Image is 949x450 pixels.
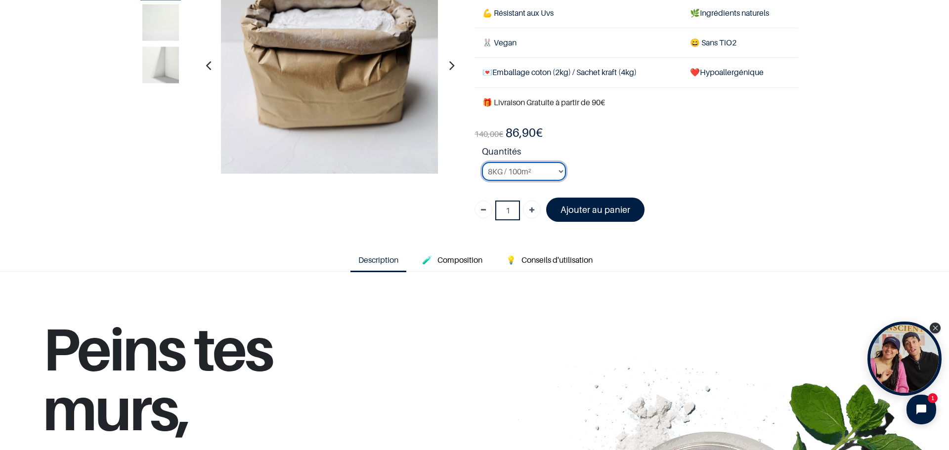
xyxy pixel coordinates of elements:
[474,129,499,139] span: 140,00
[474,129,503,139] span: €
[867,322,942,396] div: Tolstoy bubble widget
[898,386,945,433] iframe: Tidio Chat
[690,38,706,47] span: 😄 S
[482,145,798,162] strong: Quantités
[482,38,517,47] span: 🐰 Vegan
[437,255,482,265] span: Composition
[142,4,179,41] img: Product image
[546,198,645,222] a: Ajouter au panier
[482,97,605,107] font: 🎁 Livraison Gratuite à partir de 90€
[867,322,942,396] div: Open Tolstoy widget
[930,323,941,333] div: Close Tolstoy widget
[422,255,432,265] span: 🧪
[521,255,593,265] span: Conseils d'utilisation
[690,8,700,18] span: 🌿
[867,322,942,396] div: Open Tolstoy
[682,58,798,87] td: ❤️Hypoallergénique
[474,58,682,87] td: Emballage coton (2kg) / Sachet kraft (4kg)
[482,8,554,18] span: 💪 Résistant aux Uvs
[561,205,630,215] font: Ajouter au panier
[474,201,492,218] a: Supprimer
[506,255,516,265] span: 💡
[506,125,536,140] span: 86,90
[358,255,398,265] span: Description
[482,67,492,77] span: 💌
[142,47,179,83] img: Product image
[523,201,541,218] a: Ajouter
[506,125,543,140] b: €
[682,28,798,58] td: ans TiO2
